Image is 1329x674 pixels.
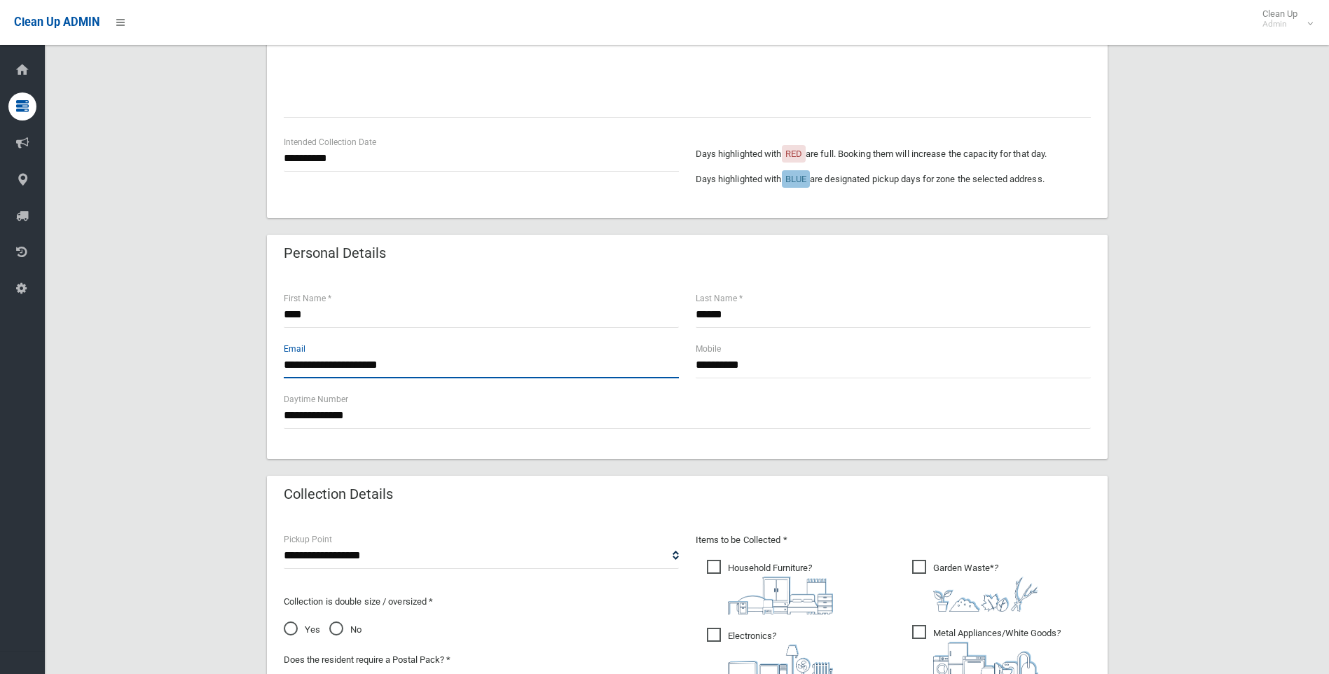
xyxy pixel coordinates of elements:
[785,149,802,159] span: RED
[785,174,806,184] span: BLUE
[284,621,320,638] span: Yes
[933,563,1038,612] i: ?
[1255,8,1311,29] span: Clean Up
[267,481,410,508] header: Collection Details
[912,560,1038,612] span: Garden Waste*
[1262,19,1297,29] small: Admin
[696,532,1091,549] p: Items to be Collected *
[284,652,450,668] label: Does the resident require a Postal Pack? *
[696,171,1091,188] p: Days highlighted with are designated pickup days for zone the selected address.
[728,563,833,614] i: ?
[707,560,833,614] span: Household Furniture
[329,621,361,638] span: No
[933,577,1038,612] img: 4fd8a5c772b2c999c83690221e5242e0.png
[696,146,1091,163] p: Days highlighted with are full. Booking them will increase the capacity for that day.
[728,577,833,614] img: aa9efdbe659d29b613fca23ba79d85cb.png
[284,593,679,610] p: Collection is double size / oversized *
[267,240,403,267] header: Personal Details
[14,15,99,29] span: Clean Up ADMIN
